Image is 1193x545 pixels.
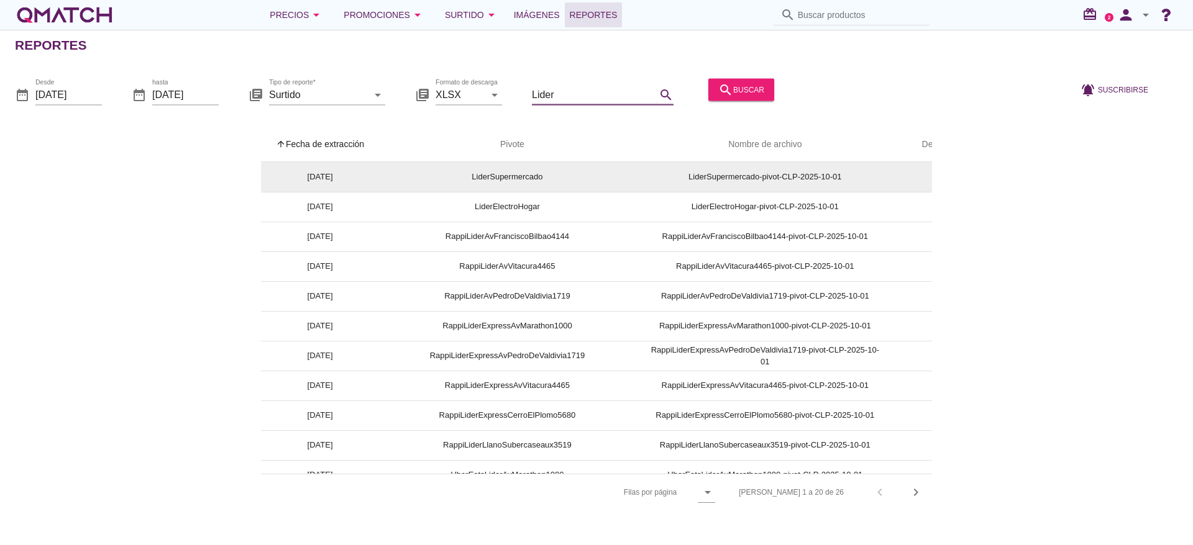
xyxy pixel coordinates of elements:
[379,127,636,162] th: Pivote: Not sorted. Activate to sort ascending.
[379,222,636,251] td: RappiLiderAvFranciscoBilbao4144
[700,485,715,500] i: arrow_drop_down
[659,87,674,102] i: search
[379,281,636,311] td: RappiLiderAvPedroDeValdivia1719
[636,460,895,490] td: UberEatsLiderAvMarathon1000-pivot-CLP-2025-10-01
[379,251,636,281] td: RappiLiderAvVitacura4465
[570,7,618,22] span: Reportes
[15,2,114,27] a: white-qmatch-logo
[261,281,379,311] td: [DATE]
[1138,7,1153,22] i: arrow_drop_down
[152,84,219,104] input: hasta
[309,7,324,22] i: arrow_drop_down
[636,127,895,162] th: Nombre de archivo: Not sorted.
[269,84,368,104] input: Tipo de reporte*
[636,400,895,430] td: RappiLiderExpressCerroElPlomo5680-pivot-CLP-2025-10-01
[260,2,334,27] button: Precios
[379,162,636,192] td: LiderSupermercado
[35,84,102,104] input: Desde
[15,35,87,55] h2: Reportes
[445,7,499,22] div: Surtido
[410,7,425,22] i: arrow_drop_down
[261,430,379,460] td: [DATE]
[261,371,379,400] td: [DATE]
[798,5,922,25] input: Buscar productos
[487,87,502,102] i: arrow_drop_down
[1098,84,1148,95] span: Suscribirse
[905,481,927,503] button: Next page
[636,371,895,400] td: RappiLiderExpressAvVitacura4465-pivot-CLP-2025-10-01
[261,460,379,490] td: [DATE]
[1082,7,1102,22] i: redeem
[15,87,30,102] i: date_range
[780,7,795,22] i: search
[261,162,379,192] td: [DATE]
[261,251,379,281] td: [DATE]
[261,400,379,430] td: [DATE]
[435,2,509,27] button: Surtido
[370,87,385,102] i: arrow_drop_down
[379,460,636,490] td: UberEatsLiderAvMarathon1000
[532,84,656,104] input: Filtrar por texto
[1071,78,1158,101] button: Suscribirse
[334,2,435,27] button: Promociones
[415,87,430,102] i: library_books
[261,341,379,371] td: [DATE]
[261,127,379,162] th: Fecha de extracción: Sorted ascending. Activate to sort descending.
[379,430,636,460] td: RappiLiderLlanoSubercaseaux3519
[636,222,895,251] td: RappiLiderAvFranciscoBilbao4144-pivot-CLP-2025-10-01
[261,311,379,341] td: [DATE]
[379,311,636,341] td: RappiLiderExpressAvMarathon1000
[636,430,895,460] td: RappiLiderLlanoSubercaseaux3519-pivot-CLP-2025-10-01
[739,487,844,498] div: [PERSON_NAME] 1 a 20 de 26
[484,7,499,22] i: arrow_drop_down
[500,474,715,510] div: Filas por página
[261,222,379,251] td: [DATE]
[509,2,565,27] a: Imágenes
[379,400,636,430] td: RappiLiderExpressCerroElPlomo5680
[132,87,147,102] i: date_range
[636,162,895,192] td: LiderSupermercado-pivot-CLP-2025-10-01
[636,311,895,341] td: RappiLiderExpressAvMarathon1000-pivot-CLP-2025-10-01
[514,7,560,22] span: Imágenes
[379,371,636,400] td: RappiLiderExpressAvVitacura4465
[708,78,774,101] button: buscar
[565,2,623,27] a: Reportes
[276,139,286,149] i: arrow_upward
[636,341,895,371] td: RappiLiderExpressAvPedroDeValdivia1719-pivot-CLP-2025-10-01
[249,87,263,102] i: library_books
[718,82,764,97] div: buscar
[1113,6,1138,24] i: person
[379,341,636,371] td: RappiLiderExpressAvPedroDeValdivia1719
[379,192,636,222] td: LiderElectroHogar
[1108,14,1111,20] text: 2
[718,82,733,97] i: search
[895,127,989,162] th: Descargar: Not sorted.
[270,7,324,22] div: Precios
[1081,82,1098,97] i: notifications_active
[636,251,895,281] td: RappiLiderAvVitacura4465-pivot-CLP-2025-10-01
[636,281,895,311] td: RappiLiderAvPedroDeValdivia1719-pivot-CLP-2025-10-01
[1105,13,1113,22] a: 2
[636,192,895,222] td: LiderElectroHogar-pivot-CLP-2025-10-01
[344,7,425,22] div: Promociones
[908,485,923,500] i: chevron_right
[261,192,379,222] td: [DATE]
[436,84,485,104] input: Formato de descarga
